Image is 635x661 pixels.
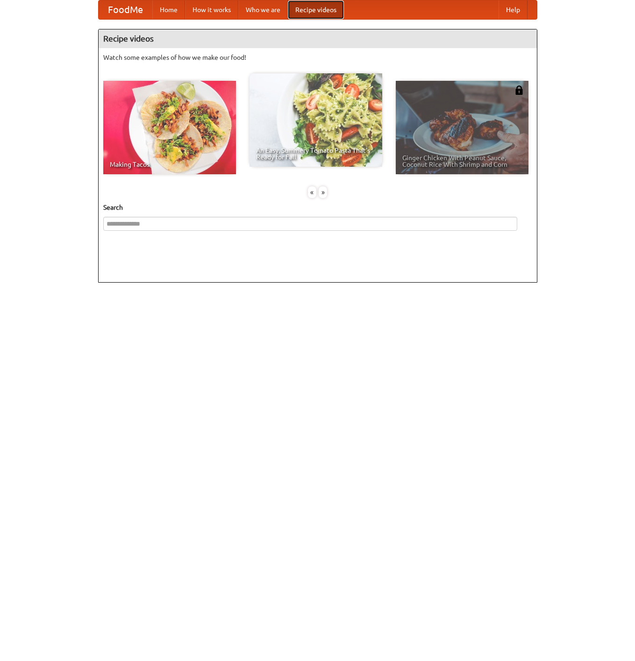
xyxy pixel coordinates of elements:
a: Recipe videos [288,0,344,19]
a: An Easy, Summery Tomato Pasta That's Ready for Fall [250,73,382,167]
p: Watch some examples of how we make our food! [103,53,532,62]
img: 483408.png [514,85,524,95]
span: An Easy, Summery Tomato Pasta That's Ready for Fall [256,147,376,160]
a: Who we are [238,0,288,19]
a: FoodMe [99,0,152,19]
a: How it works [185,0,238,19]
h4: Recipe videos [99,29,537,48]
h5: Search [103,203,532,212]
a: Making Tacos [103,81,236,174]
div: » [319,186,327,198]
a: Home [152,0,185,19]
div: « [308,186,316,198]
a: Help [499,0,528,19]
span: Making Tacos [110,161,229,168]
